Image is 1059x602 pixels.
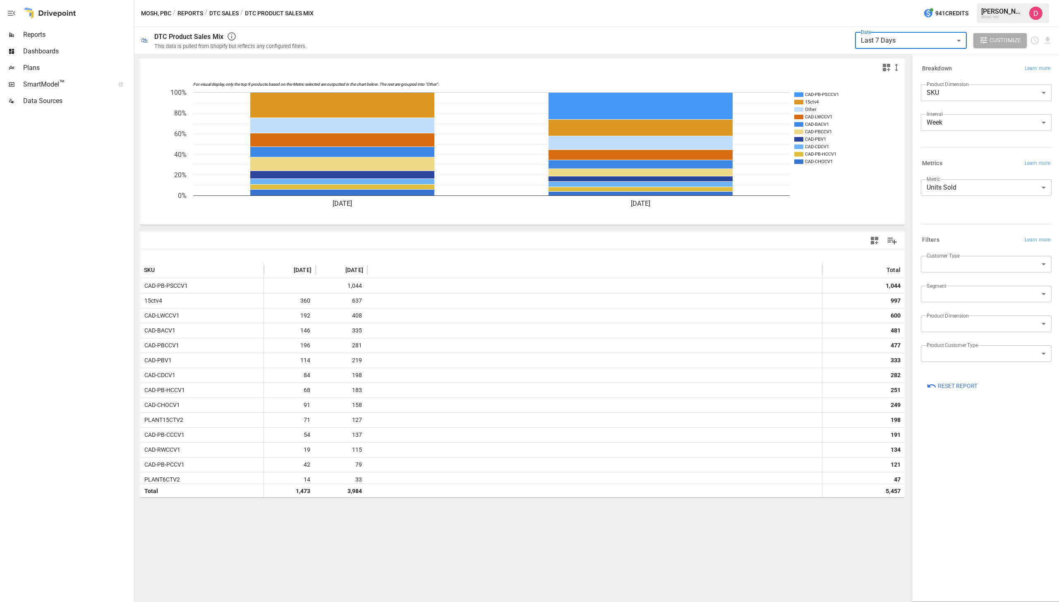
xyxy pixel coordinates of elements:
[921,179,1052,196] div: Units Sold
[320,338,363,353] span: 281
[921,378,983,393] button: Reset Report
[891,323,901,338] div: 481
[268,413,311,427] span: 71
[891,443,901,457] div: 134
[320,368,363,383] span: 198
[922,159,942,168] h6: Metrics
[141,357,172,364] span: CAD-PBV1
[268,368,311,383] span: 84
[320,472,363,487] span: 33
[174,171,187,179] text: 20%
[320,279,363,293] span: 1,044
[193,82,439,87] text: For visual display, only the top 9 products based on the Metric selected are outputted in the cha...
[1025,236,1050,244] span: Learn more
[927,342,978,349] label: Product Customer Type
[333,264,345,276] button: Sort
[973,33,1027,48] button: Customize
[320,484,363,498] span: 3,984
[320,443,363,457] span: 115
[805,137,826,142] text: CAD-PBV1
[886,267,901,273] div: Total
[805,99,819,105] text: 15ctv4
[268,443,311,457] span: 19
[891,413,901,427] div: 198
[268,323,311,338] span: 146
[174,151,187,159] text: 40%
[805,122,829,127] text: CAD-BACV1
[294,266,311,274] span: [DATE]
[891,338,901,353] div: 477
[177,8,203,19] button: Reports
[1024,2,1047,25] button: Andrew Horton
[268,383,311,397] span: 68
[141,387,185,393] span: CAD-PB-HCCV1
[981,15,1024,19] div: MOSH, PBC
[144,266,155,274] span: SKU
[268,472,311,487] span: 14
[23,30,132,40] span: Reports
[861,36,896,44] span: Last 7 Days
[891,308,901,323] div: 600
[59,78,65,89] span: ™
[140,76,905,225] svg: A chart.
[886,484,901,498] div: 5,457
[268,294,311,308] span: 360
[154,33,223,41] div: DTC Product Sales Mix
[141,402,180,408] span: CAD-CHOCV1
[922,236,939,245] h6: Filters
[23,63,132,73] span: Plans
[173,8,176,19] div: /
[141,417,183,423] span: PLANT15CTV2
[320,308,363,323] span: 408
[927,312,968,319] label: Product Dimension
[268,338,311,353] span: 196
[891,368,901,383] div: 282
[990,35,1021,46] span: Customize
[981,7,1024,15] div: [PERSON_NAME]
[23,96,132,106] span: Data Sources
[320,383,363,397] span: 183
[268,458,311,472] span: 42
[886,279,901,293] div: 1,044
[927,282,946,289] label: Segment
[141,431,184,438] span: CAD-PB-CCCV1
[156,264,168,276] button: Sort
[320,353,363,368] span: 219
[631,200,650,207] text: [DATE]
[209,8,239,19] button: DTC Sales
[927,176,940,183] label: Metric
[891,353,901,368] div: 333
[883,231,901,250] button: Manage Columns
[861,29,871,36] label: Date
[927,111,943,118] label: Interval
[174,130,187,138] text: 60%
[891,398,901,412] div: 249
[320,294,363,308] span: 637
[205,8,208,19] div: /
[922,64,952,73] h6: Breakdown
[23,79,109,89] span: SmartModel
[268,308,311,323] span: 192
[938,381,978,391] span: Reset Report
[320,323,363,338] span: 335
[281,264,293,276] button: Sort
[268,484,311,498] span: 1,473
[141,297,162,304] span: 15ctv4
[805,114,832,120] text: CAD-LWCCV1
[891,383,901,397] div: 251
[141,488,158,494] span: Total
[141,461,184,468] span: CAD-PB-PCCV1
[240,8,243,19] div: /
[174,109,187,117] text: 80%
[345,266,363,274] span: [DATE]
[141,446,180,453] span: CAD-RWCCV1
[921,84,1052,101] div: SKU
[1029,7,1042,20] img: Andrew Horton
[891,294,901,308] div: 997
[891,458,901,472] div: 121
[268,353,311,368] span: 114
[320,398,363,412] span: 158
[920,6,972,21] button: 941Credits
[170,89,187,96] text: 100%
